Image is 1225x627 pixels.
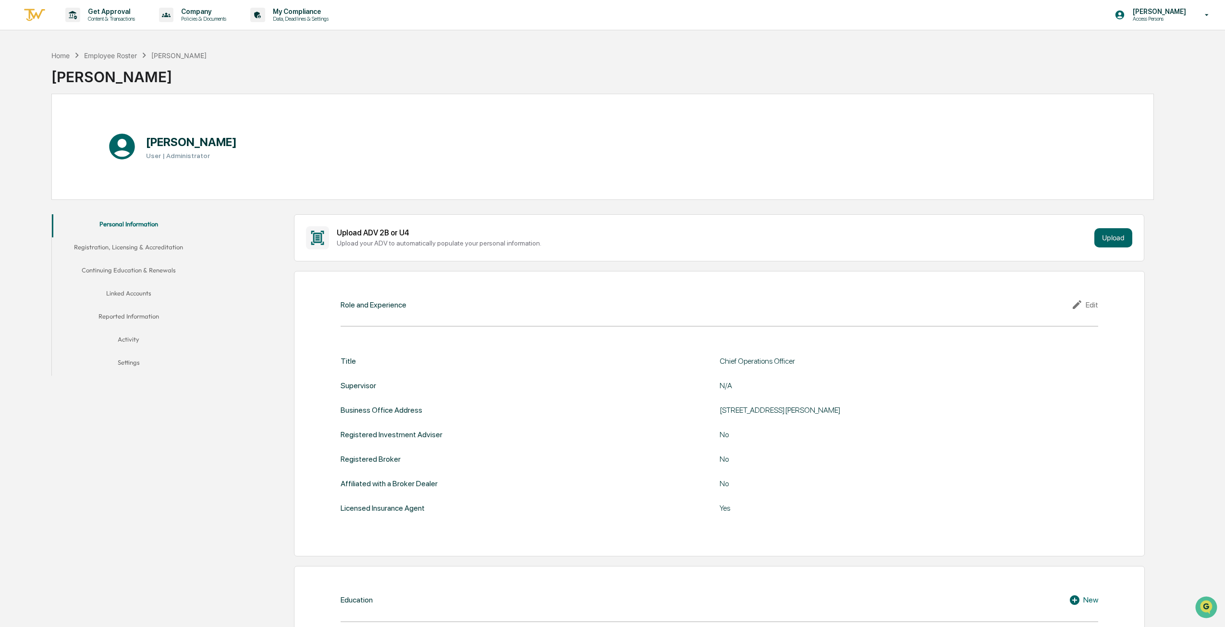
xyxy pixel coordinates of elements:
span: Attestations [79,121,119,130]
p: How can we help? [10,20,175,35]
div: Affiliated with a Broker Dealer [341,479,438,488]
div: No [720,430,960,439]
div: No [720,455,960,464]
div: Employee Roster [84,51,137,60]
div: Role and Experience [341,300,406,309]
div: Supervisor [341,381,376,390]
div: Title [341,357,356,366]
a: 🖐️Preclearance [6,117,66,134]
button: Settings [52,353,206,376]
div: Upload ADV 2B or U4 [337,228,1090,237]
img: logo [23,7,46,23]
a: 🗄️Attestations [66,117,123,134]
div: secondary tabs example [52,214,206,376]
div: Registered Broker [341,455,401,464]
a: 🔎Data Lookup [6,135,64,152]
p: Company [173,8,231,15]
div: N/A [720,381,960,390]
div: Education [341,595,373,604]
div: Business Office Address [341,406,422,415]
button: Personal Information [52,214,206,237]
iframe: Open customer support [1194,595,1220,621]
div: [PERSON_NAME] [51,61,207,86]
p: Access Persons [1125,15,1191,22]
button: Start new chat [163,76,175,87]
h3: User | Administrator [146,152,237,160]
img: 1746055101610-c473b297-6a78-478c-a979-82029cc54cd1 [10,73,27,90]
a: Powered byPylon [68,162,116,170]
div: 🗄️ [70,122,77,129]
div: [PERSON_NAME] [151,51,207,60]
div: Start new chat [33,73,158,83]
button: Continuing Education & Renewals [52,260,206,283]
p: [PERSON_NAME] [1125,8,1191,15]
span: Pylon [96,162,116,170]
div: Yes [720,504,960,513]
p: Data, Deadlines & Settings [265,15,333,22]
button: Reported Information [52,307,206,330]
div: Edit [1071,299,1098,310]
div: [STREET_ADDRESS][PERSON_NAME] [720,406,960,415]
span: Preclearance [19,121,62,130]
div: Registered Investment Adviser [341,430,442,439]
div: No [720,479,960,488]
div: 🔎 [10,140,17,148]
div: 🖐️ [10,122,17,129]
div: Upload your ADV to automatically populate your personal information. [337,239,1090,247]
button: Activity [52,330,206,353]
p: Policies & Documents [173,15,231,22]
button: Upload [1094,228,1132,247]
button: Registration, Licensing & Accreditation [52,237,206,260]
div: We're available if you need us! [33,83,122,90]
div: Licensed Insurance Agent [341,504,425,513]
p: Content & Transactions [80,15,140,22]
h1: [PERSON_NAME] [146,135,237,149]
p: My Compliance [265,8,333,15]
p: Get Approval [80,8,140,15]
div: Home [51,51,70,60]
div: Chief Operations Officer [720,357,960,366]
div: New [1069,594,1098,606]
button: Linked Accounts [52,283,206,307]
span: Data Lookup [19,139,61,148]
